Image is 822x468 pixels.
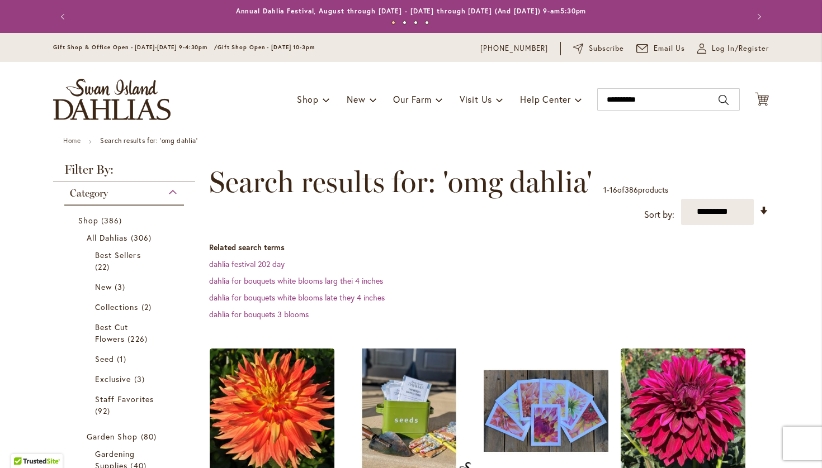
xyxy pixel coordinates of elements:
span: Staff Favorites [95,394,154,404]
span: 3 [115,281,128,293]
span: 386 [625,184,638,195]
a: dahlia for bouquets white blooms larg thei 4 inches [209,275,383,286]
a: Best Sellers [95,249,156,273]
span: 386 [101,214,125,226]
a: Email Us [636,43,686,54]
a: Exclusive [95,373,156,385]
a: [PHONE_NUMBER] [480,43,548,54]
a: dahlia festival 202 day [209,259,285,269]
a: Log In/Register [697,43,769,54]
span: Exclusive [95,374,131,384]
span: 226 [127,333,150,345]
span: Shop [78,215,98,226]
span: Subscribe [589,43,624,54]
button: 3 of 4 [414,21,418,25]
dt: Related search terms [209,242,769,253]
span: 3 [134,373,148,385]
a: Seed [95,353,156,365]
span: Email Us [654,43,686,54]
button: 1 of 4 [391,21,395,25]
a: Staff Favorites [95,393,156,417]
span: 1 [603,184,607,195]
a: dahlia for bouquets 3 blooms [209,309,309,319]
a: Subscribe [573,43,624,54]
label: Sort by: [644,204,674,225]
span: 80 [141,431,159,442]
span: 16 [610,184,617,195]
a: Home [63,136,81,145]
span: Seed [95,354,114,364]
span: All Dahlias [87,232,128,243]
button: 4 of 4 [425,21,429,25]
span: Best Cut Flowers [95,322,128,344]
strong: Search results for: 'omg dahlia' [100,136,197,145]
span: 2 [141,301,154,313]
button: Next [747,6,769,28]
span: Search results for: 'omg dahlia' [209,165,592,199]
a: New [95,281,156,293]
a: Best Cut Flowers [95,321,156,345]
a: dahlia for bouquets white blooms late they 4 inches [209,292,385,303]
span: Collections [95,302,139,312]
span: 306 [131,232,154,243]
button: 2 of 4 [403,21,407,25]
span: Gift Shop Open - [DATE] 10-3pm [218,44,315,51]
button: Previous [53,6,75,28]
span: 1 [117,353,129,365]
a: store logo [53,79,171,120]
span: Garden Shop [87,431,138,442]
p: - of products [603,181,668,199]
span: Shop [297,93,319,105]
span: Help Center [520,93,571,105]
a: Annual Dahlia Festival, August through [DATE] - [DATE] through [DATE] (And [DATE]) 9-am5:30pm [236,7,587,15]
span: Gift Shop & Office Open - [DATE]-[DATE] 9-4:30pm / [53,44,218,51]
a: All Dahlias [87,232,164,243]
a: Collections [95,301,156,313]
a: Garden Shop [87,431,164,442]
iframe: Launch Accessibility Center [8,428,40,460]
span: Our Farm [393,93,431,105]
span: New [347,93,365,105]
span: 22 [95,261,112,273]
span: Category [70,187,108,199]
span: New [95,281,112,292]
strong: Filter By: [53,164,195,182]
a: Shop [78,214,173,226]
span: Visit Us [460,93,492,105]
span: Log In/Register [712,43,769,54]
span: 92 [95,405,113,417]
span: Best Sellers [95,250,141,260]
